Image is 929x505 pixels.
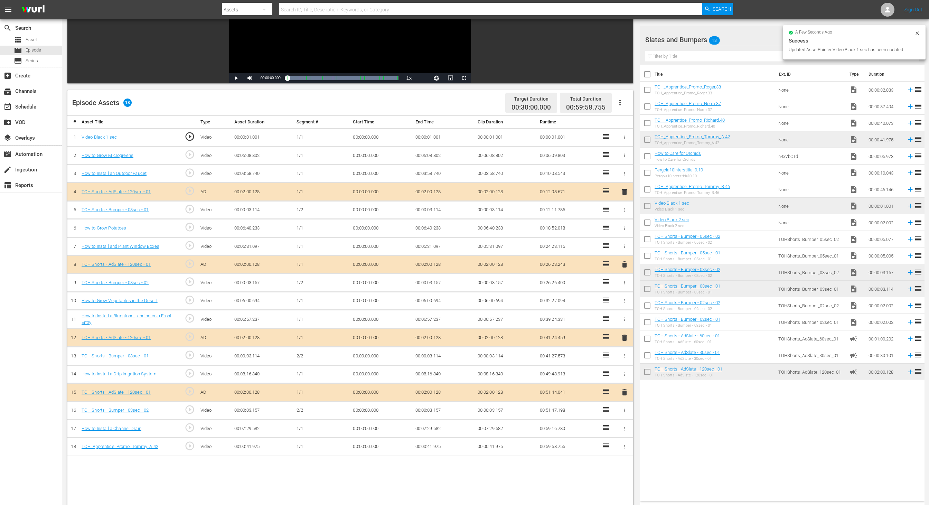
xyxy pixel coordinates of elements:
span: delete [620,260,629,269]
td: 1/1 [294,183,350,201]
a: How to Install a Bluestone Landing on a Front Entry [82,313,171,325]
td: 00:02:00.128 [413,255,475,274]
td: 00:41:24.459 [537,329,599,347]
th: Duration [864,65,906,84]
td: 1/1 [294,147,350,165]
button: Search [702,3,733,15]
span: Video [850,318,858,326]
th: Type [198,116,232,129]
td: 00:06:57.237 [232,310,294,329]
a: TOH Shorts - Bumper - 03sec - 02 [82,408,149,413]
td: 00:03:58.740 [232,165,294,183]
td: 00:06:08.802 [413,147,475,165]
td: 6 [67,219,79,237]
a: TOH_Apprentice_Promo_Tommy_A.42 [82,444,158,449]
a: How to Care for Orchids [655,151,701,156]
a: TOH_Apprentice_Promo_Richard.40 [655,118,725,123]
th: # [67,116,79,129]
a: TOH_Apprentice_Promo_Tommy_B.46 [655,184,730,189]
td: 00:03:58.740 [413,165,475,183]
span: Asset [26,36,37,43]
span: delete [620,388,629,396]
span: reorder [914,268,922,276]
svg: Add to Episode [907,335,914,343]
td: 4 [67,183,79,201]
button: Fullscreen [457,73,471,83]
div: TOH Shorts - Bumper - 05sec - 01 [655,257,720,261]
td: 00:05:31.097 [232,237,294,256]
td: n4xVbCTd [776,148,846,165]
span: Video [850,185,858,194]
svg: Add to Episode [907,169,914,177]
a: TOH Shorts - Bumper - 03sec - 01 [655,283,720,289]
button: Play [229,73,243,83]
a: How to Grow Potatoes [82,225,126,231]
div: TOH Shorts - Bumper - 02sec - 02 [655,307,720,311]
button: Jump To Time [430,73,443,83]
td: AD [198,329,232,347]
span: reorder [914,284,922,293]
th: Title [655,65,775,84]
div: TOH Shorts - Bumper - 02sec - 01 [655,323,720,328]
td: 2 [67,147,79,165]
a: TOH Shorts - Bumper - 03sec - 01 [82,353,149,358]
td: None [776,115,846,131]
td: 00:06:00.694 [475,292,537,310]
a: Video Black 1 sec [82,134,117,140]
svg: Add to Episode [907,186,914,193]
td: 00:00:10.043 [866,165,904,181]
a: How to Grow Vegetables in the Desert [82,298,158,303]
span: reorder [914,135,922,143]
span: Automation [3,150,12,158]
td: Video [198,165,232,183]
span: 00:30:00.000 [512,104,551,112]
span: Ingestion [3,166,12,174]
a: TOH Shorts - AdSlate - 30sec - 01 [655,350,720,355]
td: Video [198,274,232,292]
td: 00:00:01.001 [866,198,904,214]
td: 00:00:01.001 [475,128,537,147]
svg: Add to Episode [907,252,914,260]
span: Video [850,218,858,227]
a: TOH Shorts - Bumper - 02sec - 02 [655,300,720,305]
a: TOH Shorts - Bumper - 05sec - 02 [655,234,720,239]
td: Video [198,128,232,147]
td: 00:32:27.094 [537,292,599,310]
td: 00:00:00.000 [350,292,412,310]
td: Video [198,147,232,165]
td: 11 [67,310,79,329]
td: 00:02:00.128 [232,329,294,347]
td: 00:00:03.157 [413,274,475,292]
div: Success [789,37,920,45]
span: reorder [914,218,922,226]
td: 00:02:00.128 [413,183,475,201]
a: TOH Shorts - AdSlate - 60sec - 01 [655,333,720,338]
span: play_circle_outline [185,259,195,269]
span: a few seconds ago [795,30,832,35]
span: Video [850,301,858,310]
a: TOH Shorts - AdSlate - 120sec - 01 [655,366,722,372]
td: 00:06:00.694 [232,292,294,310]
td: 00:00:02.002 [866,314,904,330]
td: 00:02:00.128 [232,183,294,201]
span: reorder [914,102,922,110]
svg: Add to Episode [907,103,914,110]
td: 1/1 [294,237,350,256]
svg: Add to Episode [907,219,914,226]
td: 00:00:01.001 [537,128,599,147]
td: TOHShorts_Bumper_03sec_01 [776,281,846,297]
th: Type [845,65,864,84]
div: TOH_Apprentice_Promo_Roger.33 [655,91,721,95]
button: Picture-in-Picture [443,73,457,83]
span: play_circle_outline [185,295,195,305]
a: Video Black 1 sec [655,200,689,206]
a: TOH Shorts - AdSlate - 120sec - 01 [82,262,151,267]
span: play_circle_outline [185,168,195,178]
div: Pergola10Interstitial.0.10 [655,174,703,178]
button: delete [620,187,629,197]
a: Sign Out [904,7,922,12]
button: delete [620,260,629,270]
td: 00:18:52.018 [537,219,599,237]
a: How to Install an Outdoor Faucet [82,171,147,176]
td: 00:00:05.973 [866,148,904,165]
